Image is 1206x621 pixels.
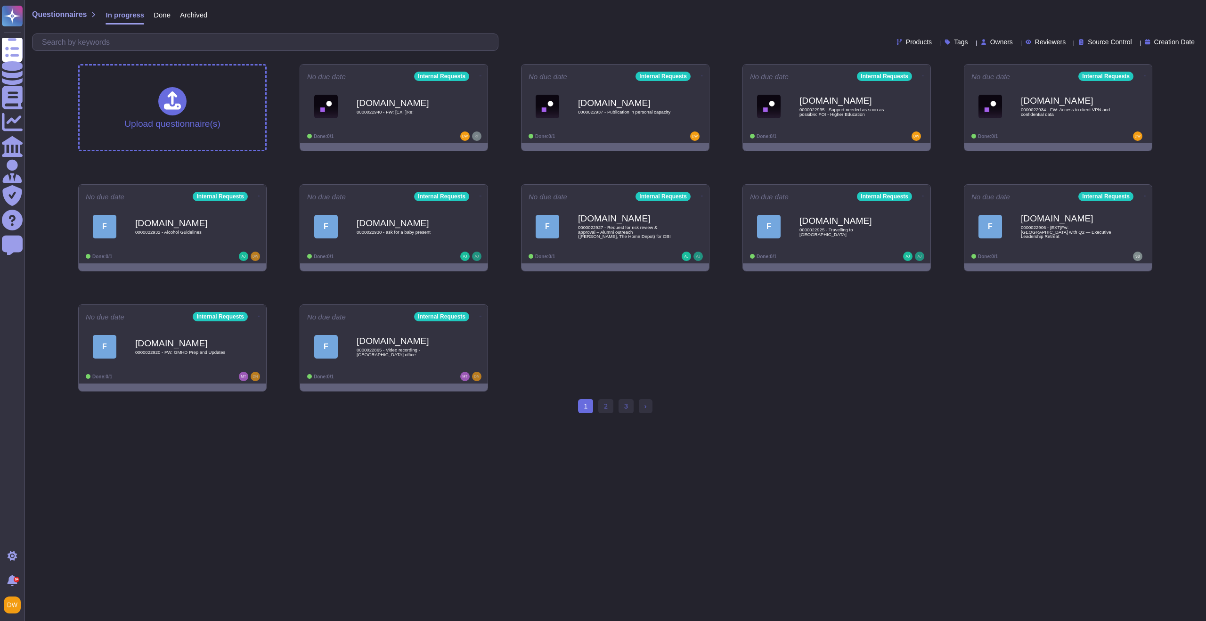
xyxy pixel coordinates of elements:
b: [DOMAIN_NAME] [357,98,451,107]
img: user [915,252,924,261]
img: user [693,252,703,261]
img: Logo [314,95,338,118]
img: user [1133,252,1142,261]
a: 3 [619,399,634,413]
div: Internal Requests [193,192,248,201]
img: user [903,252,913,261]
b: [DOMAIN_NAME] [135,339,229,348]
b: [DOMAIN_NAME] [135,219,229,228]
span: No due date [307,73,346,80]
div: F [93,335,116,359]
span: Done [154,11,171,18]
div: Internal Requests [636,72,691,81]
div: F [93,215,116,238]
input: Search by keywords [37,34,498,50]
b: [DOMAIN_NAME] [357,219,451,228]
b: [DOMAIN_NAME] [799,96,894,105]
img: Logo [757,95,781,118]
div: Internal Requests [414,192,469,201]
span: No due date [750,73,789,80]
span: No due date [750,193,789,200]
span: Questionnaires [32,11,87,18]
img: user [251,252,260,261]
span: 0000022920 - FW: GMHD Prep and Updates [135,350,229,355]
span: No due date [971,193,1010,200]
span: Done: 0/1 [92,254,112,259]
span: Done: 0/1 [978,134,998,139]
span: Done: 0/1 [978,254,998,259]
span: No due date [971,73,1010,80]
b: [DOMAIN_NAME] [1021,96,1115,105]
span: Done: 0/1 [757,254,776,259]
div: F [536,215,559,238]
span: Done: 0/1 [535,254,555,259]
img: user [682,252,691,261]
img: user [472,372,481,381]
b: [DOMAIN_NAME] [357,336,451,345]
div: Internal Requests [414,312,469,321]
span: 0000022932 - Alcohol Guidelines [135,230,229,235]
span: Done: 0/1 [92,374,112,379]
button: user [2,595,27,615]
span: Done: 0/1 [314,254,334,259]
span: 0000022940 - FW: [EXT]Re: [357,110,451,114]
span: 0000022925 - Travelling to [GEOGRAPHIC_DATA] [799,228,894,237]
div: Internal Requests [414,72,469,81]
img: user [690,131,700,141]
span: 0000022865 - Video recording - [GEOGRAPHIC_DATA] office [357,348,451,357]
span: 0000022906 - [EXT]Fw: [GEOGRAPHIC_DATA] with Q2 — Executive Leadership Retreat [1021,225,1115,239]
div: F [314,335,338,359]
img: Logo [536,95,559,118]
img: user [460,252,470,261]
span: Done: 0/1 [757,134,776,139]
b: [DOMAIN_NAME] [1021,214,1115,223]
b: [DOMAIN_NAME] [578,214,672,223]
div: Internal Requests [636,192,691,201]
div: F [314,215,338,238]
img: user [4,596,21,613]
span: No due date [307,193,346,200]
a: 2 [598,399,613,413]
div: Upload questionnaire(s) [124,87,220,128]
span: No due date [86,193,124,200]
span: 0000022927 - Request for risk review & approval – Alumni outreach ([PERSON_NAME], The Home Depot)... [578,225,672,239]
img: user [239,252,248,261]
span: In progress [106,11,144,18]
span: 1 [578,399,593,413]
img: user [472,131,481,141]
img: user [472,252,481,261]
span: Creation Date [1154,39,1195,45]
div: F [978,215,1002,238]
span: Done: 0/1 [314,134,334,139]
span: Done: 0/1 [314,374,334,379]
span: › [644,402,647,410]
span: 0000022934 - FW: Access to client VPN and confidential data [1021,107,1115,116]
b: [DOMAIN_NAME] [578,98,672,107]
span: Products [906,39,932,45]
div: Internal Requests [193,312,248,321]
span: No due date [529,193,567,200]
span: No due date [86,313,124,320]
div: Internal Requests [1078,72,1133,81]
span: 0000022937 - Publication in personal capacity [578,110,672,114]
span: Archived [180,11,207,18]
img: user [460,131,470,141]
span: 0000022930 - ask for a baby present [357,230,451,235]
span: 0000022935 - Support needed as soon as possible: FOI - Higher Education [799,107,894,116]
div: 9+ [14,577,19,582]
b: [DOMAIN_NAME] [799,216,894,225]
span: Source Control [1088,39,1132,45]
span: No due date [307,313,346,320]
div: Internal Requests [857,192,912,201]
img: user [1133,131,1142,141]
div: Internal Requests [857,72,912,81]
img: user [912,131,921,141]
img: user [251,372,260,381]
img: Logo [978,95,1002,118]
span: Owners [990,39,1013,45]
span: Done: 0/1 [535,134,555,139]
div: Internal Requests [1078,192,1133,201]
span: No due date [529,73,567,80]
img: user [460,372,470,381]
span: Reviewers [1035,39,1066,45]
